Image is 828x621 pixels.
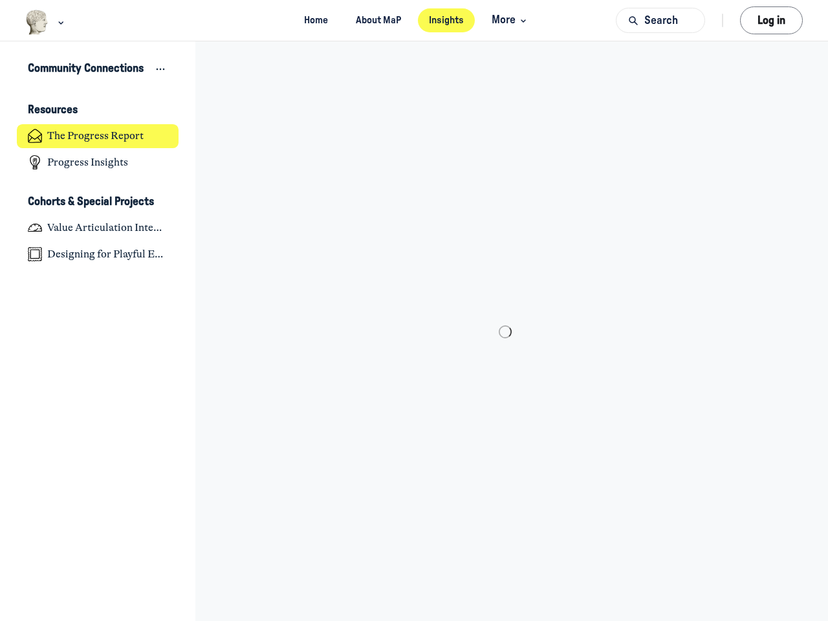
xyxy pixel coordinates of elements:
button: Cohorts & Special ProjectsCollapse space [17,191,179,213]
h3: Resources [28,103,78,117]
button: Museums as Progress logo [25,8,67,36]
img: Museums as Progress logo [25,10,49,35]
a: Home [292,8,339,32]
button: Search [616,8,705,33]
a: Progress Insights [17,151,179,175]
h3: Community Connections [28,62,144,76]
a: Insights [418,8,475,32]
a: Designing for Playful Engagement [17,242,179,266]
button: Community ConnectionsExpand space [17,58,179,80]
a: About MaP [344,8,412,32]
h4: Value Articulation Intensive (Cultural Leadership Lab) [47,221,168,234]
h4: The Progress Report [47,129,144,142]
button: More [481,8,536,32]
button: View space group options [154,62,168,76]
h3: Cohorts & Special Projects [28,195,154,209]
button: ResourcesCollapse space [17,100,179,122]
a: Value Articulation Intensive (Cultural Leadership Lab) [17,215,179,239]
button: Log in [740,6,803,34]
span: More [492,12,530,29]
h4: Progress Insights [47,156,128,169]
a: The Progress Report [17,124,179,148]
h4: Designing for Playful Engagement [47,248,168,261]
